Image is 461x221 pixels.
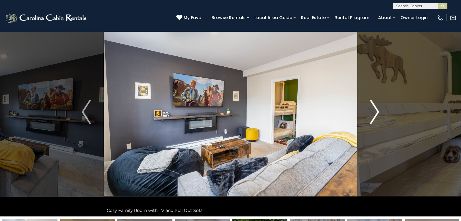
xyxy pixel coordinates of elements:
[375,13,395,22] a: About
[208,13,249,22] a: Browse Rentals
[437,15,443,21] img: phone-regular-white.png
[104,204,357,216] div: Cozy Family Room with TV and Pull Out Sofa
[82,100,91,124] img: arrow
[184,15,201,21] span: My Favs
[298,13,329,22] a: Real Estate
[176,15,202,21] a: My Favs
[397,13,431,22] a: Owner Login
[332,13,372,22] a: Rental Program
[5,12,88,24] img: White-1-2.png
[450,15,456,21] img: mail-regular-white.png
[357,7,392,216] button: Next
[370,100,379,124] img: arrow
[69,7,103,216] button: Previous
[251,13,295,22] a: Local Area Guide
